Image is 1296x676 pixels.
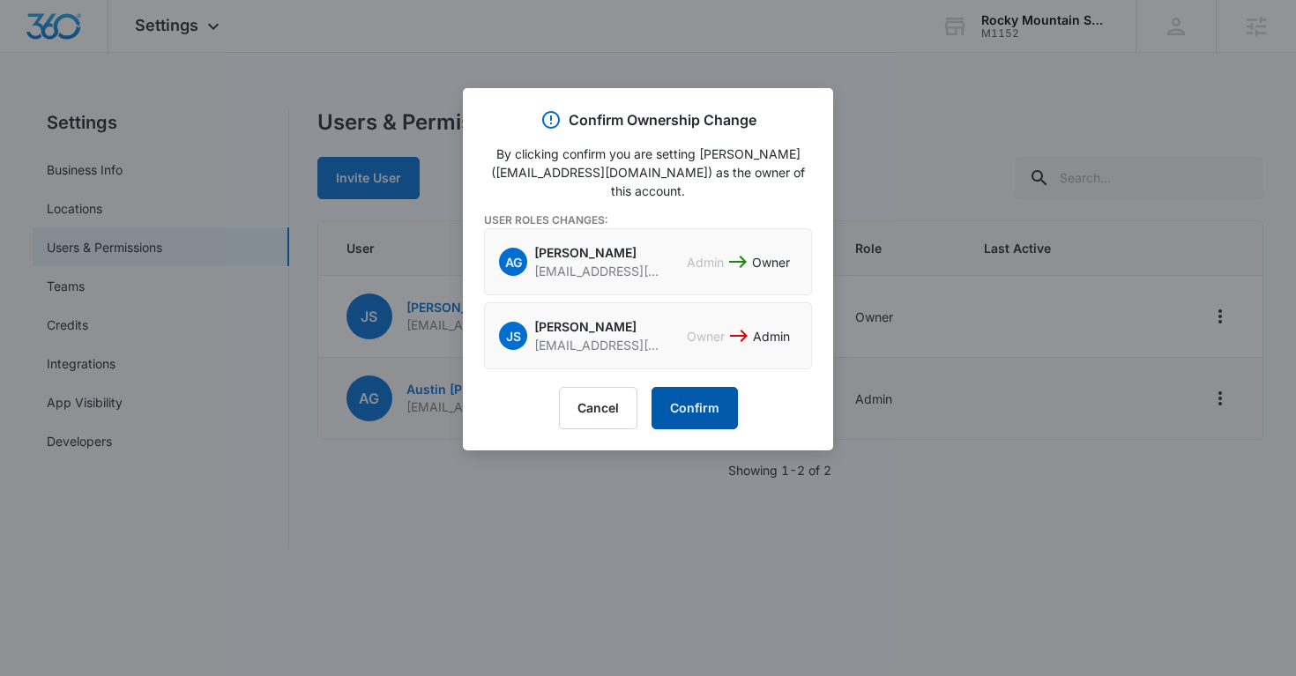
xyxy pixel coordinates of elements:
p: User Roles Changes: [484,212,812,228]
button: Confirm [652,387,738,429]
span: JS [499,322,527,350]
p: [EMAIL_ADDRESS][DOMAIN_NAME] [534,262,666,280]
p: Confirm Ownership Change [569,109,756,130]
button: Cancel [559,387,637,429]
p: Admin [753,327,790,345]
p: [EMAIL_ADDRESS][DOMAIN_NAME] [534,336,666,354]
p: Admin [687,253,724,271]
p: [PERSON_NAME] [534,243,637,262]
p: [PERSON_NAME] [534,317,637,336]
p: Owner [752,253,790,271]
p: Owner [687,327,725,345]
p: By clicking confirm you are setting [PERSON_NAME] ([EMAIL_ADDRESS][DOMAIN_NAME]) as the owner of ... [484,145,812,200]
span: AG [499,248,527,276]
